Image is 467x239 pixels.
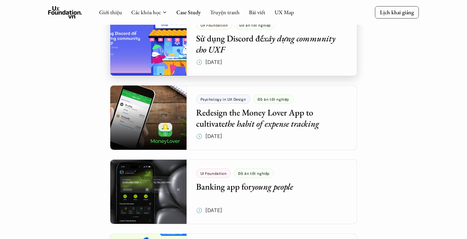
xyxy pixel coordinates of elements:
a: UX Map [275,9,294,16]
a: Các khóa học [131,9,161,16]
a: Bài viết [249,9,265,16]
a: Psychology in UX DesignĐồ án tốt nghiệpRedesign the Money Lover App to cultivatethe habit of expe... [110,85,357,150]
a: Case Study [176,9,201,16]
p: Lịch khai giảng [380,9,414,16]
a: Lịch khai giảng [375,6,419,18]
a: UX FoundationĐồ án tốt nghiệpSử dụng Discord đểxây dựng community cho UXF🕔 [DATE] [110,11,357,76]
a: Truyện tranh [210,9,240,16]
a: Giới thiệu [99,9,122,16]
a: UI FoundationĐồ án tốt nghiệpBanking app foryoung people🕔 [DATE] [110,159,357,224]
